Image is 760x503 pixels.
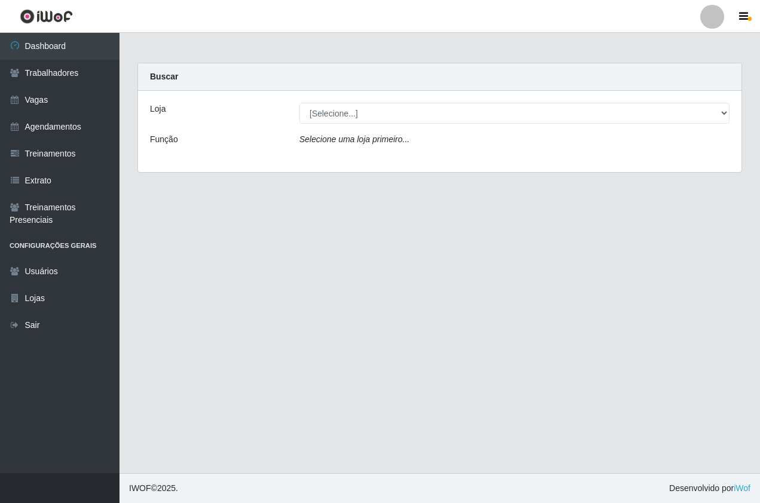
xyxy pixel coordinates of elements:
span: © 2025 . [129,482,178,495]
label: Função [150,133,178,146]
i: Selecione uma loja primeiro... [299,134,409,144]
label: Loja [150,103,166,115]
span: Desenvolvido por [669,482,750,495]
a: iWof [734,483,750,493]
span: IWOF [129,483,151,493]
strong: Buscar [150,72,178,81]
img: CoreUI Logo [20,9,73,24]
